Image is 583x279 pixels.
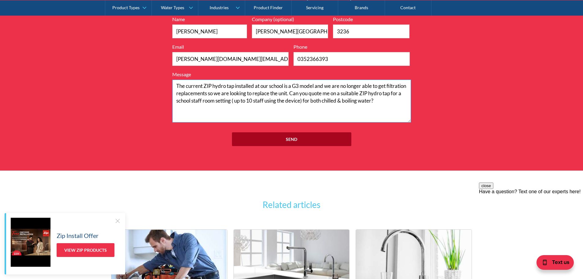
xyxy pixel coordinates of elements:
[57,231,99,240] h5: Zip Install Offer
[172,16,247,23] label: Name
[172,43,289,51] label: Email
[169,16,414,152] form: Full Width Form
[479,183,583,256] iframe: podium webchat widget prompt
[333,16,409,23] label: Postcode
[203,198,380,211] h3: Related articles
[210,5,229,10] div: Industries
[161,5,184,10] div: Water Types
[112,5,140,10] div: Product Types
[11,218,50,267] img: Zip Install Offer
[232,132,351,146] input: Send
[172,71,411,78] label: Message
[57,243,114,257] a: View Zip Products
[293,43,410,51] label: Phone
[522,248,583,279] iframe: podium webchat widget bubble
[252,16,328,23] label: Company (optional)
